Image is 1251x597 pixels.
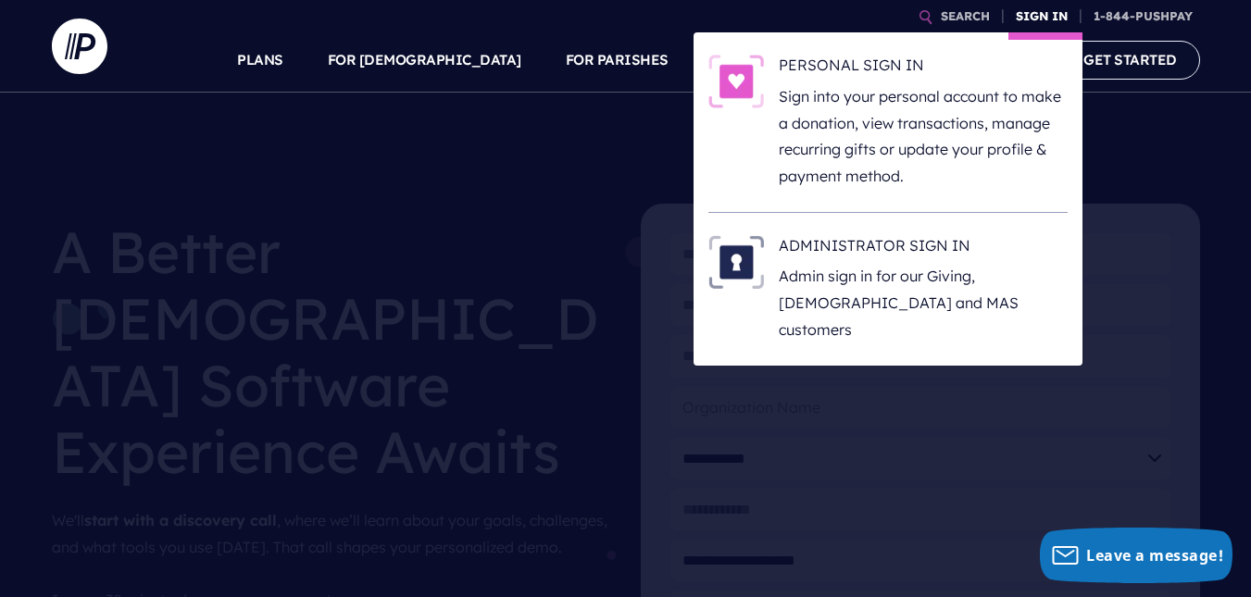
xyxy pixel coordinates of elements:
[779,83,1068,190] p: Sign into your personal account to make a donation, view transactions, manage recurring gifts or ...
[948,28,1017,93] a: COMPANY
[328,28,521,93] a: FOR [DEMOGRAPHIC_DATA]
[1086,545,1223,566] span: Leave a message!
[713,28,795,93] a: SOLUTIONS
[708,235,1068,343] a: ADMINISTRATOR SIGN IN - Illustration ADMINISTRATOR SIGN IN Admin sign in for our Giving, [DEMOGRA...
[839,28,904,93] a: EXPLORE
[1060,41,1200,79] a: GET STARTED
[779,263,1068,342] p: Admin sign in for our Giving, [DEMOGRAPHIC_DATA] and MAS customers
[708,235,764,289] img: ADMINISTRATOR SIGN IN - Illustration
[779,55,1068,82] h6: PERSONAL SIGN IN
[566,28,669,93] a: FOR PARISHES
[237,28,283,93] a: PLANS
[779,235,1068,263] h6: ADMINISTRATOR SIGN IN
[1040,528,1232,583] button: Leave a message!
[708,55,1068,190] a: PERSONAL SIGN IN - Illustration PERSONAL SIGN IN Sign into your personal account to make a donati...
[708,55,764,108] img: PERSONAL SIGN IN - Illustration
